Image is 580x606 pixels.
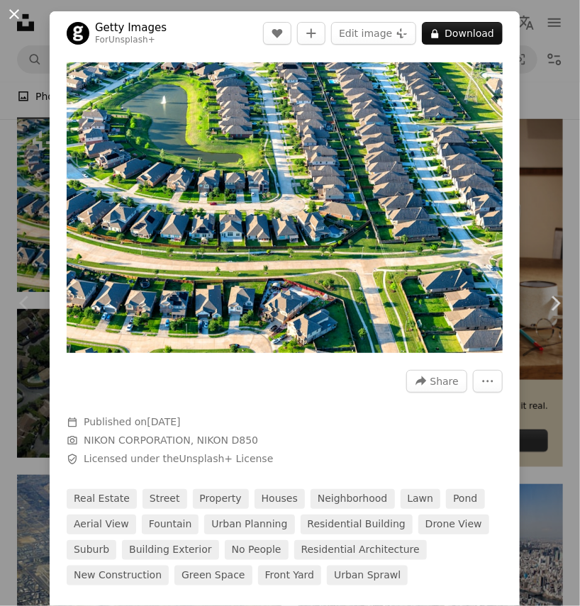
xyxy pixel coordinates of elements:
a: Next [530,235,580,371]
button: Zoom in on this image [67,62,503,353]
a: drone view [418,515,489,534]
a: Unsplash+ [108,35,155,45]
a: green space [174,566,252,585]
a: real estate [67,489,137,509]
button: Add to Collection [297,22,325,45]
button: Share this image [406,370,467,393]
a: aerial view [67,515,136,534]
a: urban planning [204,515,294,534]
a: houses [255,489,305,509]
img: Aerial view of a large suburban housing subdivision located just south of Houston Texas shot from... [67,62,503,353]
time: September 3, 2024 at 8:02:23 PM EDT [147,416,180,427]
a: front yard [258,566,321,585]
button: Like [263,22,291,45]
img: Go to Getty Images's profile [67,22,89,45]
a: property [193,489,249,509]
button: Edit image [331,22,416,45]
button: NIKON CORPORATION, NIKON D850 [84,434,258,448]
a: Unsplash+ License [179,453,274,464]
a: residential architecture [294,540,427,560]
a: fountain [142,515,199,534]
button: More Actions [473,370,503,393]
a: suburb [67,540,116,560]
span: Share [430,371,459,392]
a: residential building [301,515,413,534]
a: neighborhood [311,489,395,509]
a: pond [446,489,484,509]
a: lawn [401,489,441,509]
a: building exterior [122,540,218,560]
button: Download [422,22,503,45]
span: Licensed under the [84,452,273,466]
a: no people [225,540,289,560]
a: Getty Images [95,21,167,35]
a: street [143,489,187,509]
span: Published on [84,416,181,427]
a: new construction [67,566,169,585]
div: For [95,35,167,46]
a: urban sprawl [327,566,408,585]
